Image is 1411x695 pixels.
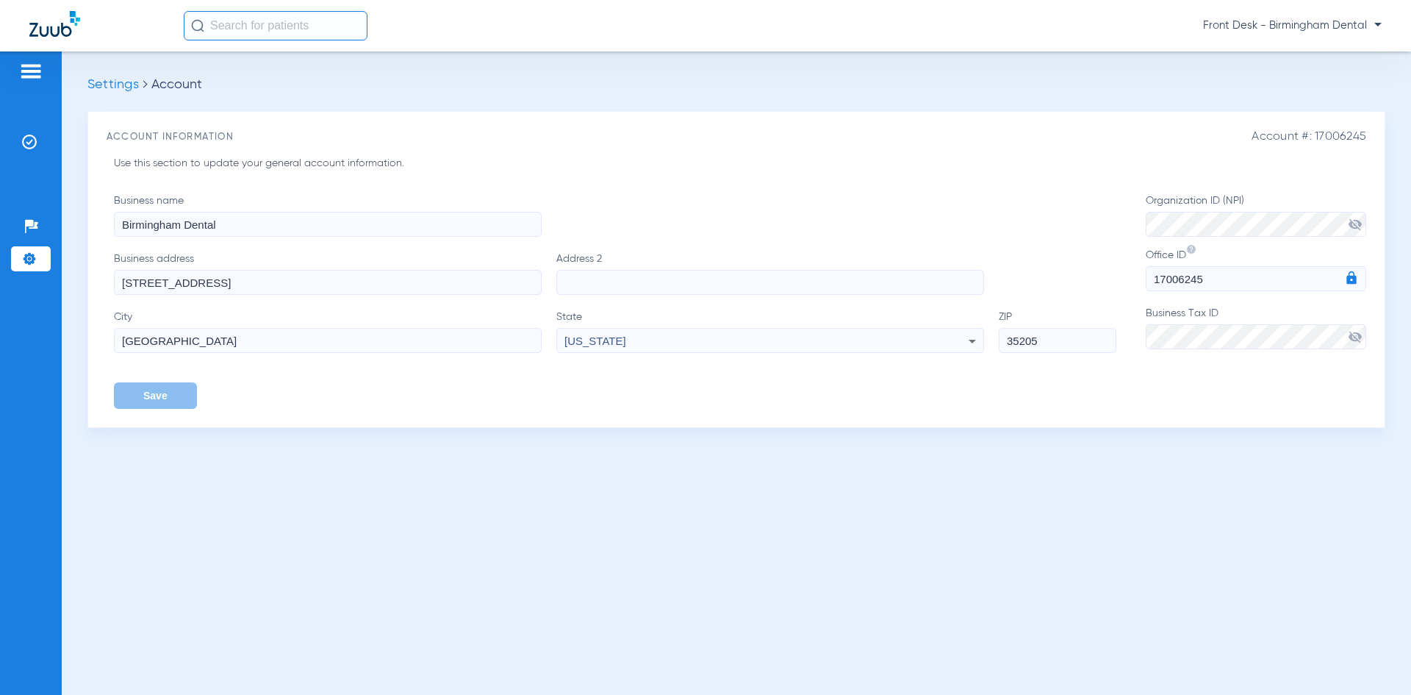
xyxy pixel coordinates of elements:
label: State [556,310,999,353]
span: visibility_off [1348,329,1362,344]
label: Business address [114,252,556,295]
input: Office ID [1146,266,1366,291]
input: Organization ID (NPI)visibility_off [1146,212,1366,237]
img: Zuub Logo [29,11,80,37]
input: ZIP [999,328,1116,353]
iframe: Chat Widget [1338,624,1411,695]
label: City [114,310,556,353]
label: ZIP [999,310,1116,353]
span: Account [151,78,202,91]
input: Business address [114,270,542,295]
span: Account #: 17006245 [1252,130,1366,144]
span: visibility_off [1348,217,1362,232]
input: Address 2 [556,270,984,295]
input: City [114,328,542,353]
img: Search Icon [191,19,204,32]
p: Use this section to update your general account information. [114,156,803,171]
img: lock-blue.svg [1344,271,1359,285]
label: Business name [114,193,556,237]
h3: Account Information [107,130,1366,145]
label: Address 2 [556,252,999,295]
input: Business Tax IDvisibility_off [1146,324,1366,349]
img: hamburger-icon [19,63,43,80]
label: Business Tax ID [1146,306,1366,349]
span: Settings [87,78,139,91]
label: Organization ID (NPI) [1146,193,1366,237]
input: Business name [114,212,542,237]
img: help-small-gray.svg [1186,244,1196,254]
input: Search for patients [184,11,367,40]
button: Save [114,382,197,409]
span: [US_STATE] [564,335,626,347]
span: Front Desk - Birmingham Dental [1203,18,1382,33]
span: Office ID [1146,250,1186,260]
